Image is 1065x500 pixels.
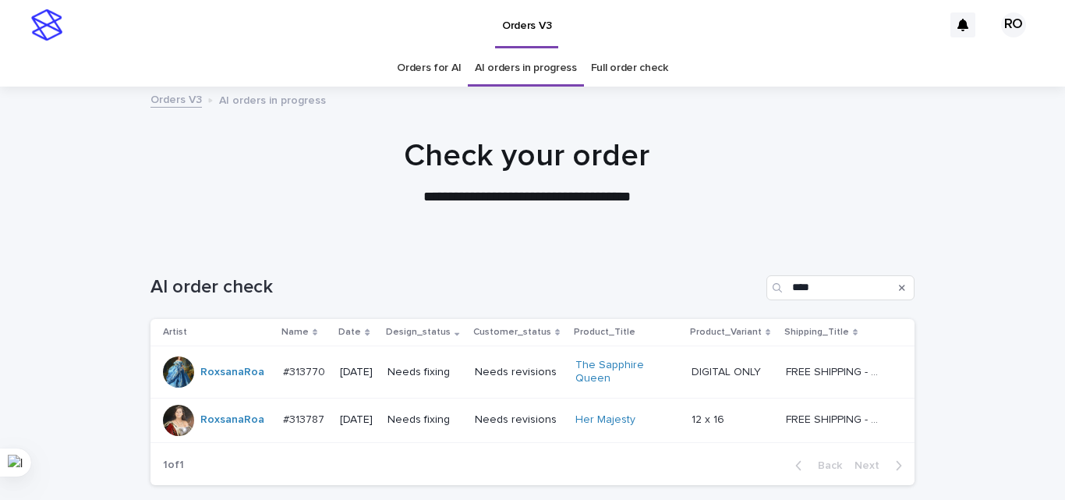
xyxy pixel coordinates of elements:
tr: RoxsanaRoa #313770#313770 [DATE]Needs fixingNeeds revisionsThe Sapphire Queen DIGITAL ONLYDIGITAL... [150,346,915,399]
a: The Sapphire Queen [575,359,673,385]
p: Artist [163,324,187,341]
p: Date [338,324,361,341]
p: Shipping_Title [784,324,849,341]
a: RoxsanaRoa [200,366,264,379]
p: DIGITAL ONLY [692,363,764,379]
p: [DATE] [340,366,375,379]
tr: RoxsanaRoa #313787#313787 [DATE]Needs fixingNeeds revisionsHer Majesty 12 x 1612 x 16 FREE SHIPPI... [150,398,915,442]
p: [DATE] [340,413,375,427]
p: FREE SHIPPING - preview in 1-2 business days, after your approval delivery will take 5-10 b.d. [786,410,886,427]
p: Needs fixing [387,366,462,379]
button: Back [783,459,848,473]
p: Product_Title [574,324,635,341]
button: Next [848,459,915,473]
a: RoxsanaRoa [200,413,264,427]
a: Orders V3 [150,90,202,108]
span: Back [808,460,842,471]
p: 12 x 16 [692,410,727,427]
p: FREE SHIPPING - preview in 1-2 business days, after your approval delivery will take 5-10 b.d. [786,363,886,379]
a: Full order check [591,50,668,87]
a: AI orders in progress [475,50,577,87]
p: Needs revisions [475,413,563,427]
a: Her Majesty [575,413,635,427]
img: stacker-logo-s-only.png [31,9,62,41]
h1: AI order check [150,276,760,299]
span: Next [854,460,889,471]
p: Needs revisions [475,366,563,379]
p: Needs fixing [387,413,462,427]
div: RO [1001,12,1026,37]
p: AI orders in progress [219,90,326,108]
h1: Check your order [145,137,909,175]
p: Design_status [386,324,451,341]
p: #313787 [283,410,327,427]
p: Product_Variant [690,324,762,341]
a: Orders for AI [397,50,461,87]
input: Search [766,275,915,300]
p: #313770 [283,363,328,379]
p: 1 of 1 [150,446,196,484]
p: Customer_status [473,324,551,341]
p: Name [281,324,309,341]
